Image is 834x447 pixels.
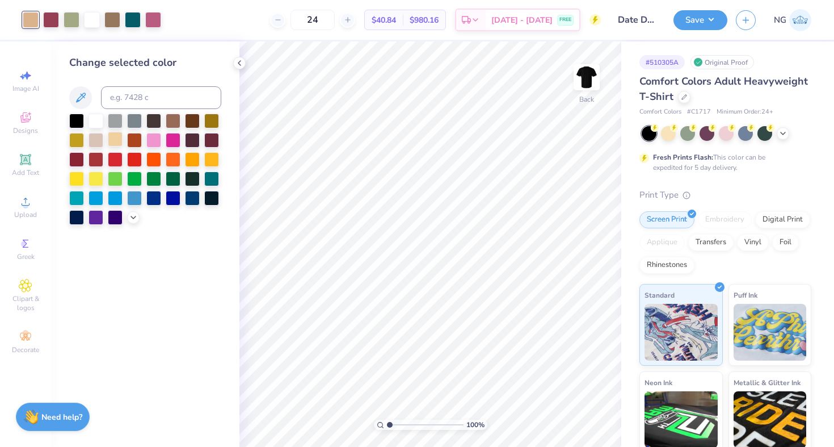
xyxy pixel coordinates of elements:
[17,252,35,261] span: Greek
[653,153,713,162] strong: Fresh Prints Flash:
[579,94,594,105] div: Back
[466,420,485,430] span: 100 %
[13,126,38,135] span: Designs
[639,55,685,69] div: # 510305A
[69,55,221,70] div: Change selected color
[645,304,718,361] img: Standard
[717,107,773,117] span: Minimum Order: 24 +
[101,86,221,109] input: e.g. 7428 c
[12,345,39,354] span: Decorate
[12,84,39,93] span: Image AI
[372,14,396,26] span: $40.84
[774,14,786,27] span: NG
[410,14,439,26] span: $980.16
[673,10,727,30] button: Save
[653,152,793,173] div: This color can be expedited for 5 day delivery.
[41,412,82,423] strong: Need help?
[734,304,807,361] img: Puff Ink
[698,211,752,228] div: Embroidery
[737,234,769,251] div: Vinyl
[774,9,811,31] a: NG
[690,55,754,69] div: Original Proof
[6,294,45,312] span: Clipart & logos
[772,234,799,251] div: Foil
[645,377,672,388] span: Neon Ink
[491,14,553,26] span: [DATE] - [DATE]
[734,289,757,301] span: Puff Ink
[609,9,665,31] input: Untitled Design
[639,211,694,228] div: Screen Print
[639,107,681,117] span: Comfort Colors
[687,107,711,117] span: # C1717
[575,66,598,89] img: Back
[688,234,734,251] div: Transfers
[559,16,571,24] span: FREE
[789,9,811,31] img: Nola Gabbard
[734,377,801,388] span: Metallic & Glitter Ink
[639,189,811,202] div: Print Type
[755,211,810,228] div: Digital Print
[639,234,685,251] div: Applique
[12,168,39,177] span: Add Text
[290,10,335,30] input: – –
[639,257,694,274] div: Rhinestones
[639,74,808,103] span: Comfort Colors Adult Heavyweight T-Shirt
[14,210,37,219] span: Upload
[645,289,675,301] span: Standard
